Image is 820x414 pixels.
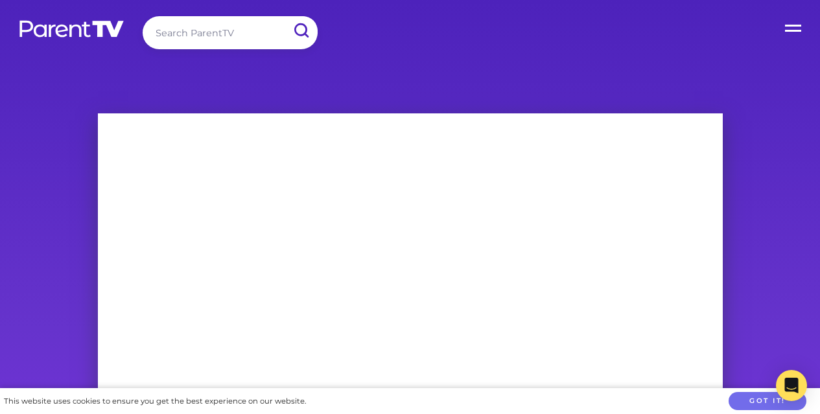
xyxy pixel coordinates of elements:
img: parenttv-logo-white.4c85aaf.svg [18,19,125,38]
input: Submit [284,16,318,45]
div: This website uses cookies to ensure you get the best experience on our website. [4,395,306,408]
div: Open Intercom Messenger [776,370,807,401]
button: Got it! [729,392,806,411]
input: Search ParentTV [143,16,318,49]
